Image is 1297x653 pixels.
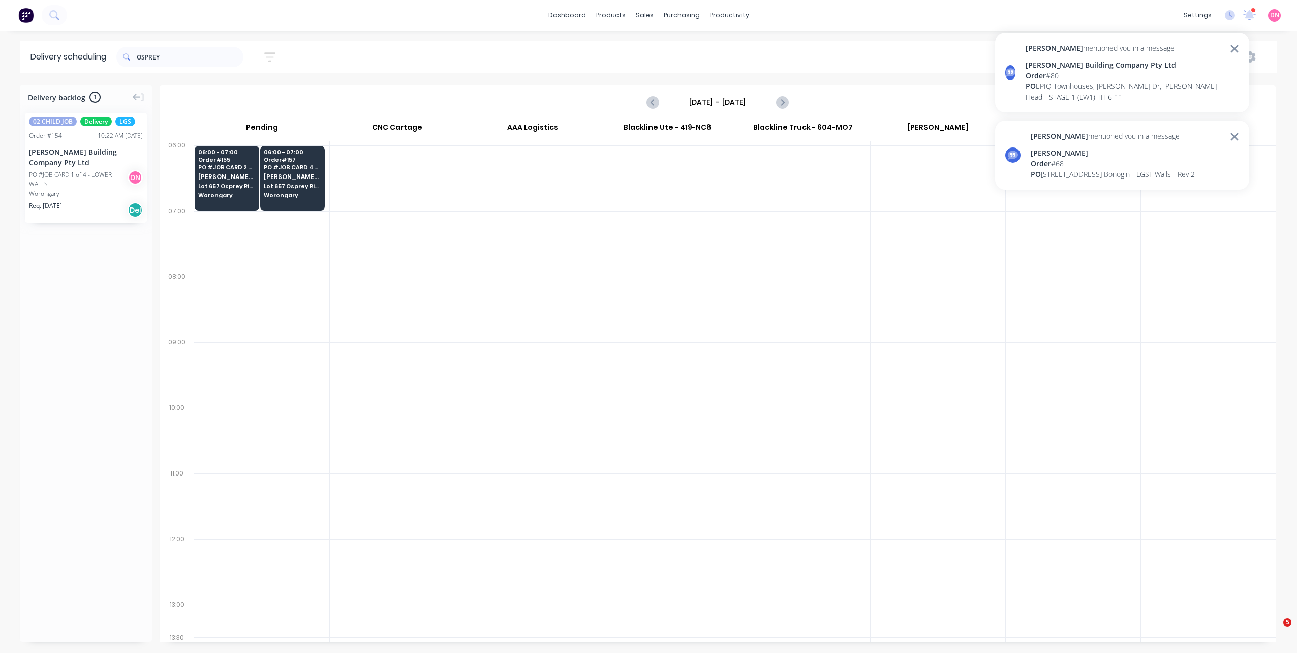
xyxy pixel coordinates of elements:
[198,149,256,155] span: 06:00 - 07:00
[194,118,329,141] div: Pending
[160,205,194,271] div: 07:00
[1031,159,1051,168] span: Order
[160,632,194,644] div: 13:30
[29,189,143,198] div: Worongary
[705,8,754,23] div: productivity
[29,170,131,189] div: PO #JOB CARD 1 of 4 - LOWER WALLS
[1179,8,1217,23] div: settings
[264,149,321,155] span: 06:00 - 07:00
[198,164,256,170] span: PO # JOB CARD 2 of 4 - UPPER WALLS
[160,336,194,402] div: 09:00
[29,146,143,168] div: [PERSON_NAME] Building Company Pty Ltd
[1026,43,1224,53] div: mentioned you in a message
[198,157,256,163] span: Order # 155
[198,192,256,198] span: Worongary
[264,173,321,180] span: [PERSON_NAME] Building Company Pty Ltd
[28,92,85,103] span: Delivery backlog
[543,8,591,23] a: dashboard
[264,164,321,170] span: PO # JOB CARD 4 of 4 - ROOF TRUSSES
[160,139,194,205] div: 06:00
[160,599,194,632] div: 13:00
[115,117,135,126] span: LGS
[198,183,256,189] span: Lot 657 Osprey Rise
[29,117,77,126] span: 02 CHILD JOB
[1026,70,1224,81] div: # 80
[465,118,600,141] div: AAA Logistics
[1262,618,1287,643] iframe: Intercom live chat
[871,118,1005,141] div: [PERSON_NAME]
[1026,81,1224,102] div: EPIQ Townhouses, [PERSON_NAME] Dr, [PERSON_NAME] Head - STAGE 1 (LW1) TH 6-11
[1026,81,1036,91] span: PO
[89,92,101,103] span: 1
[18,8,34,23] img: Factory
[1026,71,1046,80] span: Order
[1270,11,1279,20] span: DN
[29,131,62,140] div: Order # 154
[264,157,321,163] span: Order # 157
[1026,43,1083,53] span: [PERSON_NAME]
[160,271,194,336] div: 08:00
[1031,131,1195,141] div: mentioned you in a message
[264,183,321,189] span: Lot 657 Osprey Rise
[128,202,143,218] div: Del
[160,533,194,599] div: 12:00
[20,41,116,73] div: Delivery scheduling
[137,47,243,67] input: Search for orders
[1031,158,1195,169] div: # 68
[98,131,143,140] div: 10:22 AM [DATE]
[735,118,870,141] div: Blackline Truck - 604-MO7
[1031,169,1195,180] div: [STREET_ADDRESS] Bonogin - LGSF Walls - Rev 2
[160,402,194,467] div: 10:00
[128,170,143,185] div: D N
[1283,618,1291,627] span: 5
[1031,147,1195,158] div: [PERSON_NAME]
[1031,169,1041,179] span: PO
[29,201,62,211] span: Req. [DATE]
[160,467,194,533] div: 11:00
[1031,131,1088,141] span: [PERSON_NAME]
[631,8,659,23] div: sales
[600,118,735,141] div: Blackline Ute - 419-NC8
[80,117,112,126] span: Delivery
[198,173,256,180] span: [PERSON_NAME] Building Company Pty Ltd
[591,8,631,23] div: products
[659,8,705,23] div: purchasing
[1026,60,1224,70] div: [PERSON_NAME] Building Company Pty Ltd
[264,192,321,198] span: Worongary
[330,118,465,141] div: CNC Cartage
